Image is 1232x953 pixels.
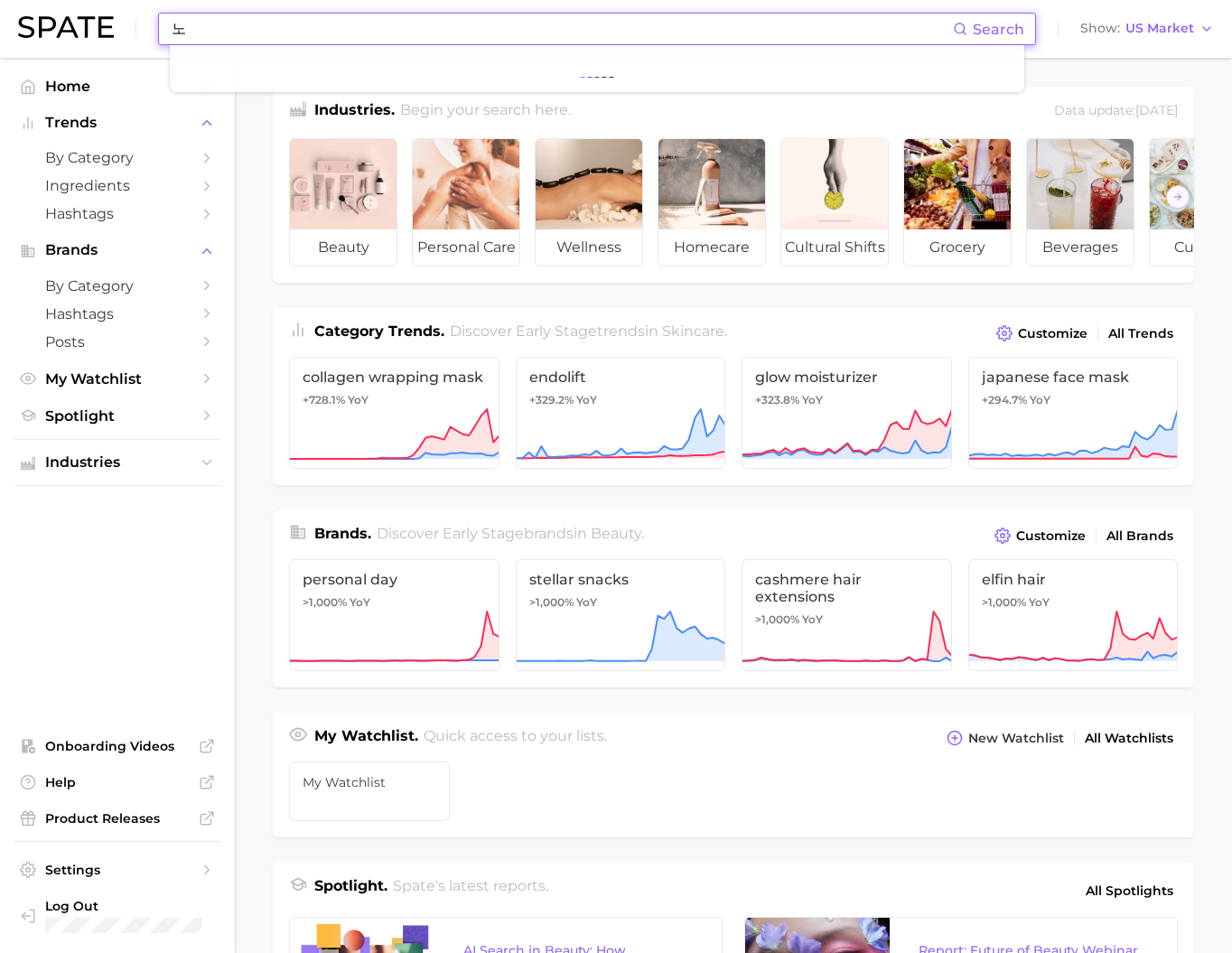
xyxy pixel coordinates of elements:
span: Brands [45,242,190,258]
a: by Category [14,272,220,300]
a: cashmere hair extensions>1,000% YoY [742,559,952,671]
a: My Watchlist [289,761,450,821]
a: personal day>1,000% YoY [289,559,499,671]
span: +728.1% [303,393,345,406]
span: +329.2% [529,393,574,406]
span: All Spotlights [1086,880,1173,902]
button: ShowUS Market [1076,17,1218,41]
span: >1,000% [303,595,347,609]
span: Hashtags [45,305,190,322]
a: All Brands [1102,524,1178,548]
a: Log out. Currently logged in with e-mail doyeon@spate.nyc. [14,892,220,939]
span: My Watchlist [303,775,436,789]
span: +294.7% [982,393,1027,406]
a: Hashtags [14,200,220,228]
span: Discover Early Stage trends in . [450,322,727,340]
a: by Category [14,144,220,172]
a: All Trends [1104,322,1178,346]
span: elfin hair [982,571,1165,588]
span: >1,000% [755,612,799,626]
span: >1,000% [982,595,1026,609]
span: YoY [576,393,597,407]
a: glow moisturizer+323.8% YoY [742,357,952,469]
button: New Watchlist [942,725,1069,751]
span: cultural shifts [781,229,888,266]
span: YoY [1030,393,1050,407]
a: personal care [412,138,520,266]
h1: Industries. [314,99,395,124]
a: Onboarding Videos [14,733,220,760]
span: cashmere hair extensions [755,571,938,605]
a: grocery [903,138,1012,266]
span: glow moisturizer [755,369,938,386]
span: Product Releases [45,810,190,827]
a: wellness [535,138,643,266]
button: Customize [990,523,1090,548]
span: Category Trends . [314,322,444,340]
span: endolift [529,369,713,386]
span: YoY [802,612,823,627]
span: Hashtags [45,205,190,222]
span: Search [973,21,1024,38]
span: Customize [1016,528,1086,544]
span: by Category [45,149,190,166]
a: stellar snacks>1,000% YoY [516,559,726,671]
span: wellness [536,229,642,266]
span: Help [45,774,190,790]
span: Posts [45,333,190,350]
div: Data update: [DATE] [1054,99,1178,124]
a: endolift+329.2% YoY [516,357,726,469]
span: YoY [802,393,823,407]
a: Hashtags [14,300,220,328]
a: My Watchlist [14,365,220,393]
a: cultural shifts [780,138,889,266]
span: homecare [658,229,765,266]
h1: My Watchlist. [314,725,418,751]
span: personal day [303,571,486,588]
span: Trends [45,115,190,131]
span: collagen wrapping mask [303,369,486,386]
span: beauty [591,525,641,542]
span: Customize [1018,326,1087,341]
span: Home [45,78,190,95]
span: Ingredients [45,177,190,194]
span: US Market [1125,23,1194,33]
a: beauty [289,138,397,266]
span: Show [1080,23,1120,33]
a: All Spotlights [1081,875,1178,906]
span: YoY [1029,595,1050,610]
a: Help [14,769,220,796]
a: Home [14,72,220,100]
span: grocery [904,229,1011,266]
span: YoY [348,393,369,407]
span: Brands . [314,525,371,542]
button: Customize [992,321,1092,346]
span: All Watchlists [1085,731,1173,746]
h2: Spate's latest reports. [393,875,548,906]
span: personal care [413,229,519,266]
h2: Quick access to your lists. [424,725,607,751]
button: Industries [14,449,220,476]
span: Log Out [45,898,206,914]
a: collagen wrapping mask+728.1% YoY [289,357,499,469]
input: Search here for a brand, industry, or ingredient [170,14,953,44]
span: My Watchlist [45,370,190,388]
a: beverages [1026,138,1134,266]
h1: Spotlight. [314,875,387,906]
h2: Begin your search here. [400,99,571,124]
span: beverages [1027,229,1134,266]
span: Industries [45,454,190,471]
a: Posts [14,328,220,356]
a: japanese face mask+294.7% YoY [968,357,1179,469]
span: YoY [350,595,370,610]
span: beauty [290,229,397,266]
button: Brands [14,237,220,264]
span: Onboarding Videos [45,738,190,754]
span: All Brands [1106,528,1173,544]
span: YoY [576,595,597,610]
span: Settings [45,862,190,878]
span: New Watchlist [968,731,1064,746]
a: Settings [14,856,220,883]
span: Spotlight [45,407,190,425]
a: Spotlight [14,402,220,430]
